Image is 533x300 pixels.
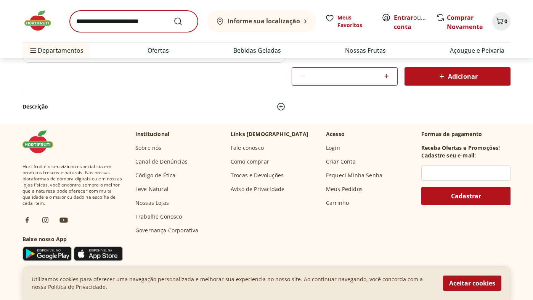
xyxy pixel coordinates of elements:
h3: Baixe nosso App [22,235,123,243]
a: Ofertas [148,46,169,55]
button: Descrição [22,98,286,115]
p: Institucional [135,130,169,138]
span: Cadastrar [451,193,481,199]
a: Criar Conta [326,158,356,165]
button: Menu [29,41,38,60]
a: Trocas e Devoluções [231,172,284,179]
b: Informe sua localização [228,17,300,25]
img: fb [22,216,32,225]
span: ou [394,13,428,31]
img: ig [41,216,50,225]
span: Hortifruti é o seu vizinho especialista em produtos frescos e naturais. Nas nossas plataformas de... [22,164,123,206]
button: Submit Search [173,17,192,26]
a: Bebidas Geladas [233,46,281,55]
a: Nossas Lojas [135,199,169,207]
a: Trabalhe Conosco [135,213,182,221]
span: Adicionar [437,72,478,81]
a: Carrinho [326,199,349,207]
p: Formas de pagamento [421,130,511,138]
a: Canal de Denúncias [135,158,188,165]
a: Criar conta [394,13,436,31]
p: Acesso [326,130,345,138]
a: Açougue e Peixaria [450,46,504,55]
button: Aceitar cookies [443,276,501,291]
a: Meus Pedidos [326,185,363,193]
a: Esqueci Minha Senha [326,172,382,179]
a: Como comprar [231,158,269,165]
a: Nossas Frutas [345,46,386,55]
span: 0 [504,18,507,25]
input: search [70,11,198,32]
a: Aviso de Privacidade [231,185,284,193]
p: Links [DEMOGRAPHIC_DATA] [231,130,308,138]
img: Hortifruti [22,130,61,153]
span: Meus Favoritos [337,14,372,29]
img: Google Play Icon [22,246,72,261]
button: Carrinho [492,12,511,31]
a: Fale conosco [231,144,264,152]
h3: Cadastre seu e-mail: [421,152,476,159]
h3: Receba Ofertas e Promoções! [421,144,500,152]
img: App Store Icon [74,246,123,261]
span: Departamentos [29,41,83,60]
img: ytb [59,216,68,225]
p: Utilizamos cookies para oferecer uma navegação personalizada e melhorar sua experiencia no nosso ... [32,276,434,291]
a: Governança Corporativa [135,227,199,234]
a: Meus Favoritos [325,14,372,29]
button: Adicionar [405,67,511,86]
a: Código de Ética [135,172,175,179]
a: Login [326,144,340,152]
a: Leve Natural [135,185,169,193]
button: Informe sua localização [207,11,316,32]
a: Sobre nós [135,144,161,152]
a: Entrar [394,13,413,22]
button: Cadastrar [421,187,511,205]
a: Comprar Novamente [447,13,483,31]
img: Hortifruti [22,9,61,32]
